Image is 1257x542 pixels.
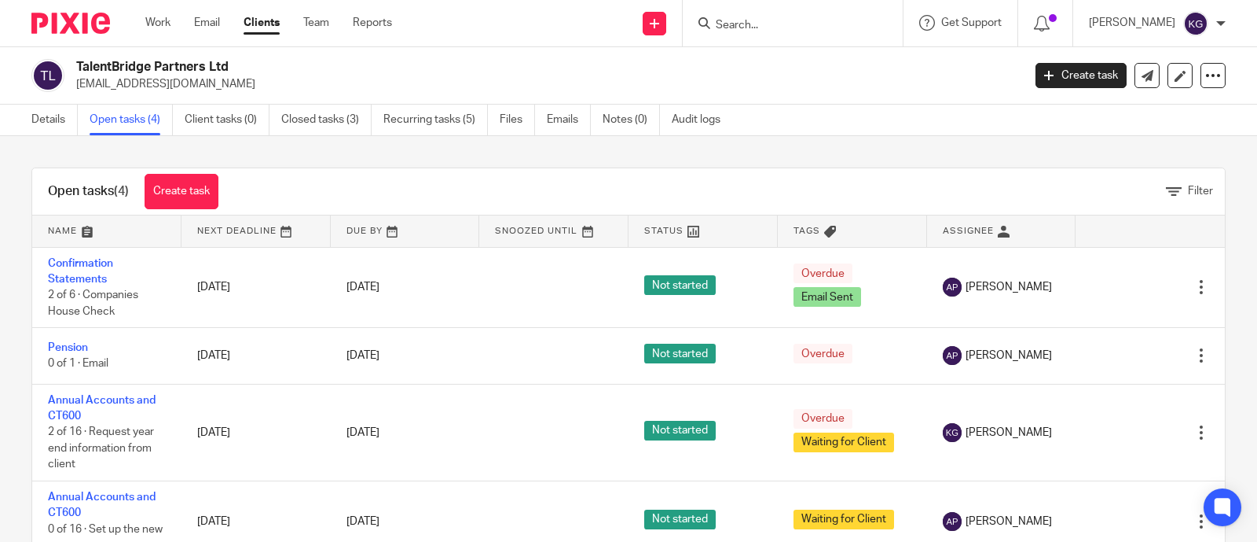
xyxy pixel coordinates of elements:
span: Email Sent [793,287,861,307]
a: Work [145,15,170,31]
a: Recurring tasks (5) [383,105,488,135]
p: [PERSON_NAME] [1089,15,1175,31]
span: Snoozed Until [495,227,577,235]
p: [EMAIL_ADDRESS][DOMAIN_NAME] [76,76,1012,92]
span: [PERSON_NAME] [966,279,1052,295]
span: [DATE] [346,427,379,438]
a: Audit logs [672,105,732,135]
a: Create task [145,174,218,209]
img: svg%3E [943,512,962,531]
span: Not started [644,344,716,363]
span: Overdue [793,409,852,429]
span: [DATE] [346,516,379,527]
span: Not started [644,421,716,441]
a: Files [500,105,535,135]
img: svg%3E [31,59,64,92]
h1: Open tasks [48,183,129,200]
a: Confirmation Statements [48,258,113,285]
img: svg%3E [943,278,962,297]
a: Emails [547,105,591,135]
span: [PERSON_NAME] [966,514,1052,529]
span: Not started [644,275,716,295]
span: Filter [1188,186,1213,197]
td: [DATE] [181,384,331,481]
span: [PERSON_NAME] [966,425,1052,441]
a: Pension [48,342,88,353]
span: 0 of 1 · Email [48,359,108,370]
span: [PERSON_NAME] [966,348,1052,363]
span: [DATE] [346,282,379,293]
img: svg%3E [943,346,962,365]
span: Overdue [793,344,852,363]
td: [DATE] [181,247,331,328]
a: Open tasks (4) [90,105,173,135]
td: [DATE] [181,328,331,384]
a: Details [31,105,78,135]
a: Notes (0) [603,105,660,135]
span: Get Support [941,17,1002,28]
a: Closed tasks (3) [281,105,372,135]
h2: TalentBridge Partners Ltd [76,59,825,76]
span: Waiting for Client [793,433,894,452]
a: Reports [353,15,392,31]
span: Not started [644,510,716,529]
span: [DATE] [346,350,379,361]
a: Annual Accounts and CT600 [48,492,156,518]
span: Status [644,227,683,235]
a: Client tasks (0) [185,105,269,135]
a: Clients [244,15,280,31]
input: Search [714,19,856,33]
a: Team [303,15,329,31]
img: Pixie [31,13,110,34]
span: (4) [114,185,129,197]
span: Waiting for Client [793,510,894,529]
span: Tags [793,227,820,235]
span: 2 of 16 · Request year end information from client [48,427,154,470]
span: 2 of 6 · Companies House Check [48,289,138,317]
span: Overdue [793,264,852,283]
img: svg%3E [1183,11,1208,36]
a: Create task [1035,63,1127,88]
a: Annual Accounts and CT600 [48,395,156,422]
a: Email [194,15,220,31]
img: svg%3E [943,423,962,442]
